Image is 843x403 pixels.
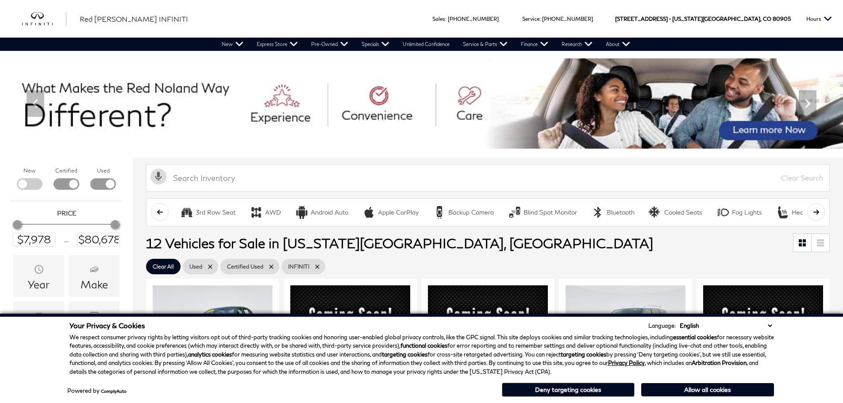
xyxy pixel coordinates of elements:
div: Apple CarPlay [378,208,419,216]
a: Unlimited Confidence [396,38,456,51]
a: infiniti [22,12,66,26]
div: Language: [648,323,676,329]
a: Finance [514,38,555,51]
div: Previous [27,90,44,117]
strong: targeting cookies [382,351,427,358]
span: Make [89,262,100,279]
div: Powered by [67,388,127,394]
input: Maximum [77,233,120,246]
input: Search Inventory [146,164,830,192]
label: Used [97,166,110,175]
button: Android AutoAndroid Auto [290,203,353,222]
label: Certified [55,166,77,175]
button: AWDAWD [245,203,286,222]
div: Fog Lights [716,206,730,219]
span: Clear All [153,261,174,272]
div: Android Auto [311,208,348,216]
button: Apple CarPlayApple CarPlay [358,203,423,222]
span: Sales [432,15,445,22]
div: Android Auto [295,206,308,219]
a: [STREET_ADDRESS] • [US_STATE][GEOGRAPHIC_DATA], CO 80905 [615,15,791,22]
div: Cooled Seats [664,208,702,216]
div: Blind Spot Monitor [524,208,577,216]
div: Backup Camera [433,206,446,219]
strong: Arbitration Provision [692,359,747,366]
div: Fog Lights [732,208,762,216]
button: Heated SeatsHeated Seats [771,203,836,222]
nav: Main Navigation [215,38,637,51]
div: Backup Camera [448,208,494,216]
div: AWD [265,208,281,216]
span: Go to slide 4 [436,132,445,141]
img: 2022 INFINITI QX60 LUXE [703,285,823,378]
input: Minimum [13,233,56,246]
div: Minimum Price [13,220,22,229]
div: Make [81,279,108,290]
select: Language Select [677,321,774,330]
strong: targeting cookies [561,351,606,358]
a: Research [555,38,599,51]
a: New [215,38,250,51]
button: 3rd Row Seat3rd Row Seat [175,203,240,222]
button: Allow all cookies [641,383,774,396]
span: Service [522,15,539,22]
a: Express Store [250,38,304,51]
button: Fog LightsFog Lights [712,203,767,222]
a: ComplyAuto [101,388,127,394]
div: TrimTrim [69,302,119,344]
div: Next [799,90,816,117]
span: Your Privacy & Cookies [69,321,145,330]
span: Trim [89,308,100,325]
span: Used [189,261,202,272]
div: Bluetooth [591,206,604,219]
a: Specials [355,38,396,51]
span: INFINITI [288,261,309,272]
button: Backup CameraBackup Camera [428,203,499,222]
span: Go to slide 3 [423,132,432,141]
span: Model [34,308,44,325]
a: Privacy Policy [608,359,645,366]
button: scroll right [807,203,825,221]
span: Go to slide 2 [411,132,420,141]
div: Year [28,279,50,290]
div: Heated Seats [792,208,831,216]
img: 2022 INFINITI QX80 LUXE [566,285,685,375]
div: MakeMake [69,255,119,297]
span: : [539,15,541,22]
div: Price [13,217,120,246]
a: Red [PERSON_NAME] INFINITI [80,14,188,24]
div: Filter by Vehicle Type [11,166,122,201]
span: : [445,15,447,22]
strong: functional cookies [400,342,447,349]
strong: essential cookies [673,334,717,341]
span: 12 Vehicles for Sale in [US_STATE][GEOGRAPHIC_DATA], [GEOGRAPHIC_DATA] [146,235,653,251]
div: Maximum Price [111,220,119,229]
div: 3rd Row Seat [180,206,193,219]
img: INFINITI [22,12,66,26]
div: Heated Seats [776,206,789,219]
div: AWD [250,206,263,219]
button: Deny targeting cookies [502,383,635,397]
span: Year [34,262,44,279]
button: scroll left [151,203,169,221]
a: Pre-Owned [304,38,355,51]
a: Service & Parts [456,38,514,51]
a: About [599,38,637,51]
button: BluetoothBluetooth [586,203,639,222]
svg: Click to toggle on voice search [150,169,166,184]
button: Cooled SeatsCooled Seats [644,203,707,222]
div: 3rd Row Seat [196,208,235,216]
div: Cooled Seats [649,206,662,219]
a: [PHONE_NUMBER] [448,15,499,22]
div: YearYear [13,255,64,297]
div: ModelModel [13,302,64,344]
div: Bluetooth [607,208,635,216]
span: Certified Used [227,261,263,272]
div: Blind Spot Monitor [508,206,521,219]
strong: analytics cookies [188,351,232,358]
h5: Price [15,209,117,217]
span: Go to slide 1 [399,132,408,141]
img: 2011 INFINITI G25 X [153,285,273,375]
p: We respect consumer privacy rights by letting visitors opt out of third-party tracking cookies an... [69,333,774,376]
